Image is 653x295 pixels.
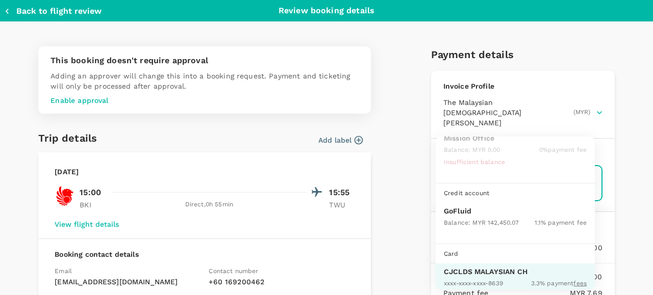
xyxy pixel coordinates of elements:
[444,250,459,257] span: Card
[444,190,489,197] span: Credit account
[573,280,587,287] u: fees
[444,219,519,226] span: Balance : MYR 142,450.07
[444,206,587,216] p: GoFluid
[444,266,587,277] p: CJCLDS MALAYSIAN CH
[444,280,503,287] span: XXXX-XXXX-XXXX-8639
[531,279,587,289] span: 3.3 % payment
[535,219,587,226] span: 1.1 % payment fee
